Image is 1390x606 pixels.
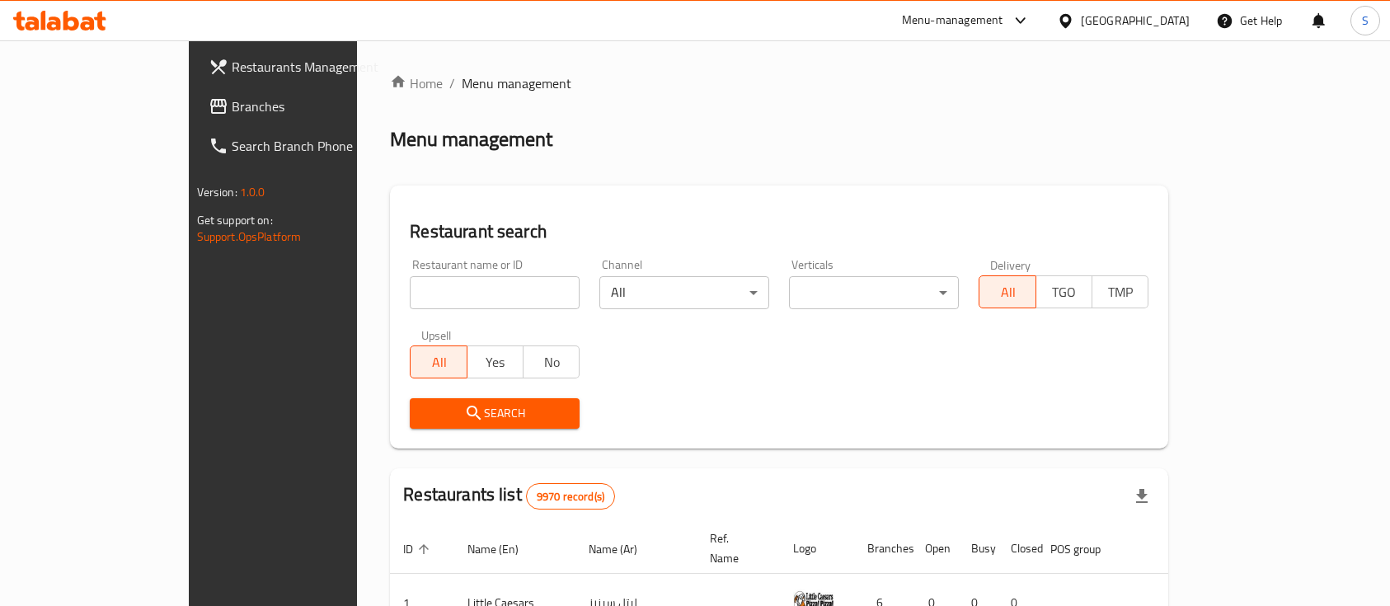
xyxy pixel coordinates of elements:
span: Name (En) [467,539,540,559]
a: Branches [195,87,421,126]
span: S [1362,12,1369,30]
span: POS group [1050,539,1122,559]
div: [GEOGRAPHIC_DATA] [1081,12,1190,30]
span: TGO [1043,280,1086,304]
th: Logo [780,524,854,574]
span: Restaurants Management [232,57,408,77]
span: Get support on: [197,209,273,231]
button: TGO [1035,275,1092,308]
span: Yes [474,350,517,374]
span: All [986,280,1029,304]
h2: Restaurants list [403,482,615,510]
label: Delivery [990,259,1031,270]
button: Search [410,398,580,429]
span: Branches [232,96,408,116]
div: ​ [789,276,959,309]
th: Branches [854,524,912,574]
h2: Restaurant search [410,219,1148,244]
button: All [410,345,467,378]
button: All [979,275,1035,308]
span: 9970 record(s) [527,489,614,505]
a: Support.OpsPlatform [197,226,302,247]
span: Menu management [462,73,571,93]
h2: Menu management [390,126,552,153]
th: Busy [958,524,998,574]
div: Export file [1122,477,1162,516]
label: Upsell [421,329,452,341]
button: Yes [467,345,524,378]
span: Version: [197,181,237,203]
span: Search Branch Phone [232,136,408,156]
a: Search Branch Phone [195,126,421,166]
div: All [599,276,769,309]
li: / [449,73,455,93]
button: No [523,345,580,378]
th: Open [912,524,958,574]
span: All [417,350,460,374]
div: Total records count [526,483,615,510]
span: Ref. Name [710,528,760,568]
span: Search [423,403,566,424]
nav: breadcrumb [390,73,1168,93]
input: Search for restaurant name or ID.. [410,276,580,309]
span: No [530,350,573,374]
button: TMP [1092,275,1148,308]
div: Menu-management [902,11,1003,31]
a: Restaurants Management [195,47,421,87]
span: 1.0.0 [240,181,265,203]
span: ID [403,539,434,559]
span: Name (Ar) [589,539,659,559]
th: Closed [998,524,1037,574]
span: TMP [1099,280,1142,304]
